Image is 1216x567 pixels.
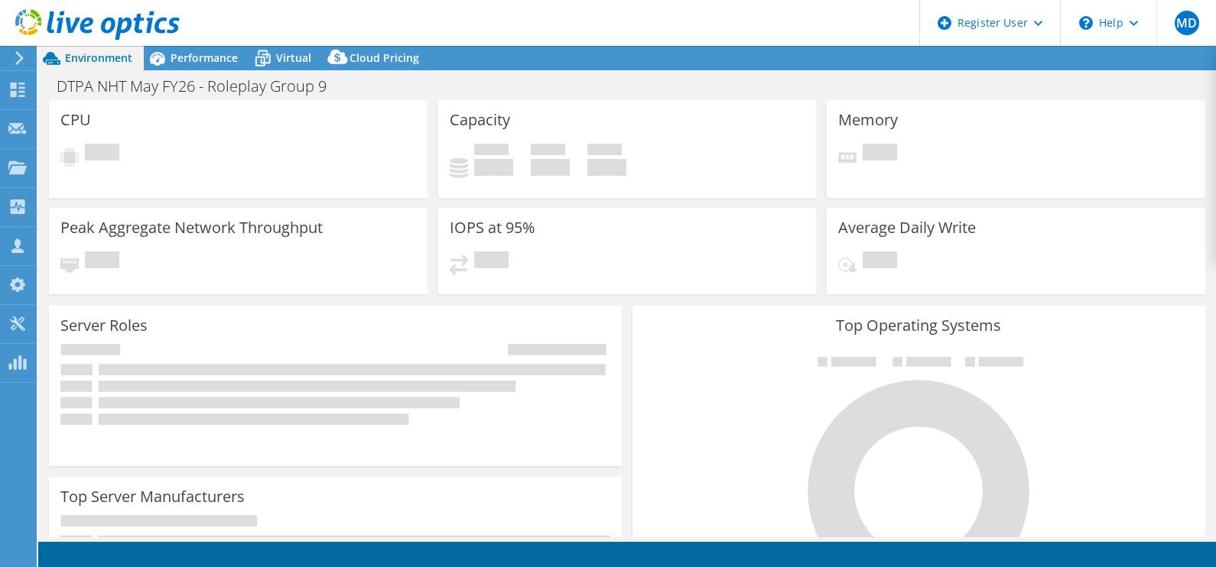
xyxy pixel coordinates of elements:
h4: 0 GiB [531,159,570,176]
h3: IOPS at 95% [450,219,535,236]
svg: \n [1079,16,1093,30]
h3: CPU [60,112,91,128]
h4: 0 GiB [474,159,513,176]
span: Virtual [276,50,311,65]
h1: DTPA NHT May FY26 - Roleplay Group 9 [50,78,350,95]
span: Used [474,144,509,159]
h3: Memory [838,112,898,128]
span: MD [1175,11,1199,35]
h3: Top Operating Systems [644,317,1194,334]
span: Environment [65,50,132,65]
span: Pending [474,251,509,272]
h3: Server Roles [60,317,148,334]
span: Total [587,144,622,159]
h4: 0 GiB [587,159,626,176]
span: Pending [863,251,897,272]
span: Free [531,144,565,159]
h3: Average Daily Write [838,219,976,236]
span: Pending [863,144,897,164]
span: Cloud Pricing [350,50,419,65]
span: Pending [85,144,119,164]
h3: Top Server Manufacturers [60,488,245,505]
span: Pending [85,251,119,272]
h3: Capacity [450,112,510,128]
span: Performance [171,50,238,65]
h3: Peak Aggregate Network Throughput [60,219,323,236]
